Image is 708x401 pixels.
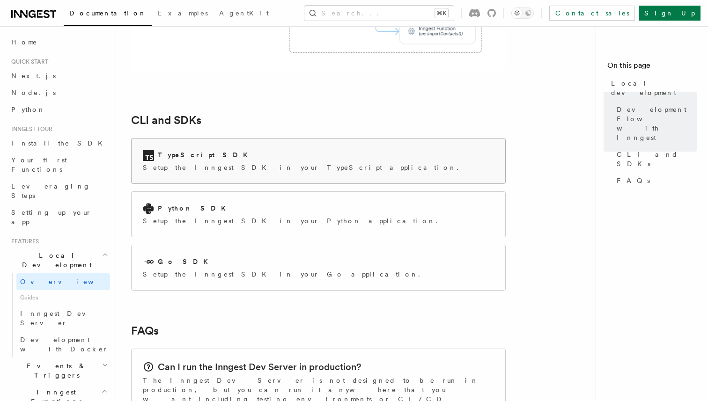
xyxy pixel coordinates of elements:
a: FAQs [613,172,697,189]
h4: On this page [607,60,697,75]
button: Local Development [7,247,110,273]
a: Node.js [7,84,110,101]
a: Examples [152,3,214,25]
a: Overview [16,273,110,290]
span: CLI and SDKs [617,150,697,168]
a: Install the SDK [7,135,110,152]
button: Toggle dark mode [511,7,534,19]
span: Events & Triggers [7,361,102,380]
a: Python [7,101,110,118]
p: Setup the Inngest SDK in your Go application. [143,270,426,279]
a: Sign Up [639,6,701,21]
span: Development with Docker [20,336,108,353]
span: Home [11,37,37,47]
span: Leveraging Steps [11,182,90,199]
p: Setup the Inngest SDK in your Python application. [143,216,443,226]
span: Python [11,106,45,113]
span: Install the SDK [11,139,108,147]
span: Quick start [7,58,48,66]
a: Setting up your app [7,204,110,230]
span: Node.js [11,89,56,96]
span: Local Development [7,251,102,270]
a: Contact sales [549,6,635,21]
span: AgentKit [219,9,269,17]
span: Next.js [11,72,56,80]
span: Inngest Dev Server [20,310,100,327]
a: TypeScript SDKSetup the Inngest SDK in your TypeScript application. [131,138,506,184]
a: AgentKit [214,3,274,25]
a: Go SDKSetup the Inngest SDK in your Go application. [131,245,506,291]
span: Setting up your app [11,209,92,226]
h2: Python SDK [158,204,231,213]
a: Next.js [7,67,110,84]
a: FAQs [131,324,159,337]
kbd: ⌘K [435,8,448,18]
span: Inngest tour [7,125,52,133]
button: Search...⌘K [304,6,454,21]
span: Local development [611,79,697,97]
span: Features [7,238,39,245]
span: Overview [20,278,117,285]
h2: Go SDK [158,257,214,266]
span: Documentation [69,9,147,17]
span: Development Flow with Inngest [617,105,697,142]
a: Your first Functions [7,152,110,178]
h2: TypeScript SDK [158,150,253,160]
a: Development Flow with Inngest [613,101,697,146]
span: FAQs [617,176,650,185]
span: Your first Functions [11,156,67,173]
a: Local development [607,75,697,101]
a: Leveraging Steps [7,178,110,204]
a: CLI and SDKs [131,114,201,127]
a: Inngest Dev Server [16,305,110,331]
p: Setup the Inngest SDK in your TypeScript application. [143,163,464,172]
span: Guides [16,290,110,305]
span: Examples [158,9,208,17]
a: Python SDKSetup the Inngest SDK in your Python application. [131,191,506,237]
a: Home [7,34,110,51]
a: Documentation [64,3,152,26]
a: CLI and SDKs [613,146,697,172]
div: Local Development [7,273,110,357]
button: Events & Triggers [7,357,110,384]
h2: Can I run the Inngest Dev Server in production? [158,360,361,373]
a: Development with Docker [16,331,110,357]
